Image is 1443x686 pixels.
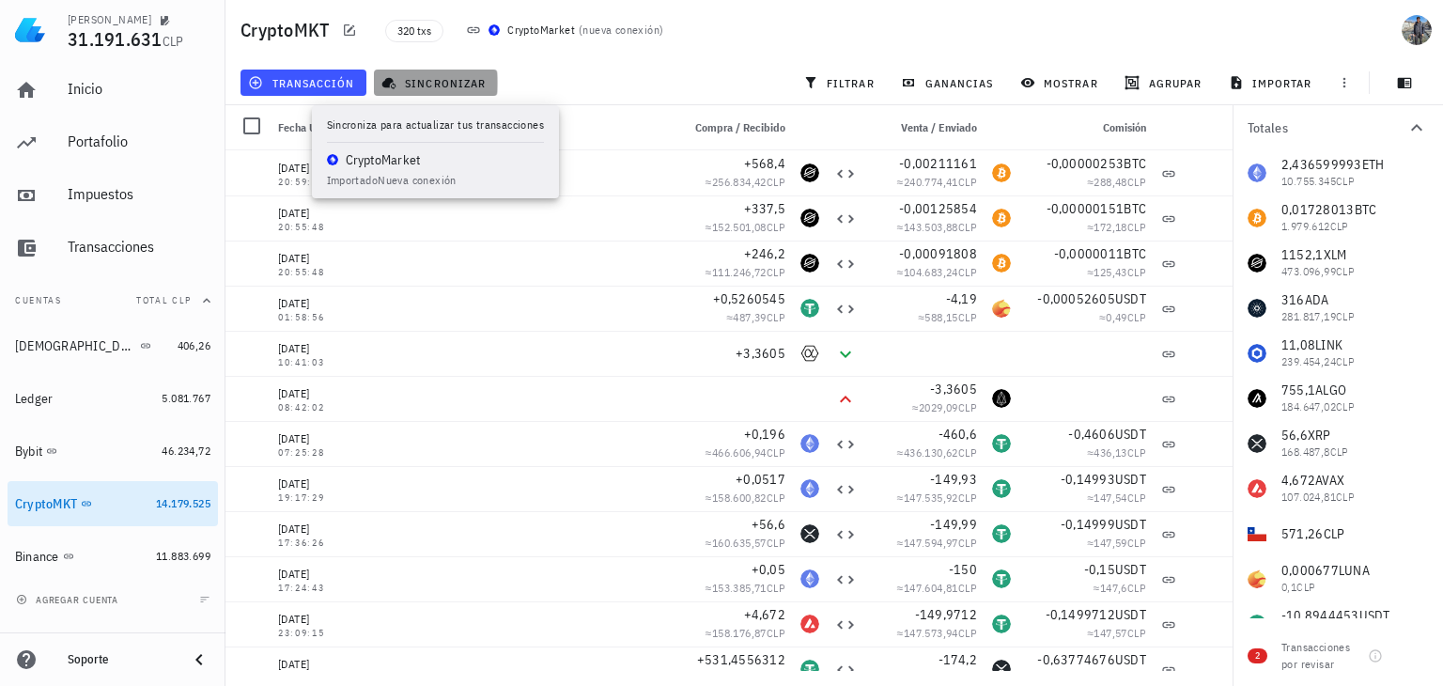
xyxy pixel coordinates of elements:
[712,220,767,234] span: 152.501,08
[946,290,977,307] span: -4,19
[712,265,767,279] span: 111.246,72
[807,75,875,90] span: filtrar
[15,444,42,460] div: Bybit
[1248,121,1405,134] div: Totales
[20,594,118,606] span: agregar cuenta
[992,615,1011,633] div: USDT-icon
[1094,220,1126,234] span: 172,18
[163,33,184,50] span: CLP
[374,70,498,96] button: sincronizar
[904,581,958,595] span: 147.604,81
[899,200,977,217] span: -0,00125854
[1087,220,1146,234] span: ≈
[1094,536,1126,550] span: 147,59
[8,376,218,421] a: Ledger 5.081.767
[1115,426,1146,443] span: USDT
[68,12,151,27] div: [PERSON_NAME]
[346,105,673,150] div: Nota
[673,105,793,150] div: Compra / Recibido
[1087,491,1146,505] span: ≈
[1094,491,1126,505] span: 147,54
[1099,310,1146,324] span: ≈
[1127,581,1146,595] span: CLP
[1094,265,1126,279] span: 125,43
[864,105,985,150] div: Venta / Enviado
[924,310,957,324] span: 588,15
[8,534,218,579] a: Binance 11.883.699
[744,245,786,262] span: +246,2
[353,120,376,134] span: Nota
[1094,581,1146,595] span: ≈
[706,265,785,279] span: ≈
[1046,606,1116,623] span: -0,1499712
[912,400,977,414] span: ≈
[897,445,977,460] span: ≈
[1087,536,1146,550] span: ≈
[15,391,54,407] div: Ledger
[278,520,338,538] div: [DATE]
[1127,445,1146,460] span: CLP
[1094,175,1126,189] span: 288,48
[156,496,210,510] span: 14.179.525
[68,652,173,667] div: Soporte
[8,323,218,368] a: [DEMOGRAPHIC_DATA] 406,26
[1127,491,1146,505] span: CLP
[68,185,210,203] div: Impuestos
[800,524,819,543] div: XRP-icon
[8,481,218,526] a: CryptoMKT 14.179.525
[958,265,977,279] span: CLP
[1124,200,1146,217] span: BTC
[800,434,819,453] div: ETH-icon
[767,310,785,324] span: CLP
[958,536,977,550] span: CLP
[1127,220,1146,234] span: CLP
[992,299,1011,318] div: LUNA-icon
[8,226,218,271] a: Transacciones
[767,626,785,640] span: CLP
[958,491,977,505] span: CLP
[992,524,1011,543] div: USDT-icon
[278,268,338,277] div: 20:55:48
[582,23,659,37] span: nueva conexión
[1233,75,1312,90] span: importar
[1013,70,1109,96] button: mostrar
[992,434,1011,453] div: USDT-icon
[958,581,977,595] span: CLP
[1061,516,1115,533] span: -0,14999
[278,493,338,503] div: 19:17:29
[278,475,338,493] div: [DATE]
[796,70,886,96] button: filtrar
[278,448,338,458] div: 07:25:28
[706,536,785,550] span: ≈
[1233,105,1443,150] button: Totales
[278,629,338,638] div: 23:09:15
[800,569,819,588] div: ETH-icon
[930,516,977,533] span: -149,99
[712,536,767,550] span: 160.635,57
[744,200,786,217] span: +337,5
[992,660,1011,678] div: XRP-icon
[706,220,785,234] span: ≈
[178,338,210,352] span: 406,26
[579,21,663,39] span: ( )
[1047,155,1125,172] span: -0,00000253
[278,584,338,593] div: 17:24:43
[8,120,218,165] a: Portafolio
[15,338,136,354] div: [DEMOGRAPHIC_DATA]
[1094,626,1126,640] span: 147,57
[1037,290,1115,307] span: -0,00052605
[278,538,338,548] div: 17:36:26
[278,403,338,413] div: 08:42:02
[939,426,978,443] span: -460,6
[904,626,958,640] span: 147.573,94
[958,445,977,460] span: CLP
[712,491,767,505] span: 158.600,82
[1127,626,1146,640] span: CLP
[897,175,977,189] span: ≈
[8,68,218,113] a: Inicio
[930,471,977,488] span: -149,93
[1061,471,1115,488] span: -0,14993
[278,384,338,403] div: [DATE]
[278,339,338,358] div: [DATE]
[800,164,819,182] div: XLM-icon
